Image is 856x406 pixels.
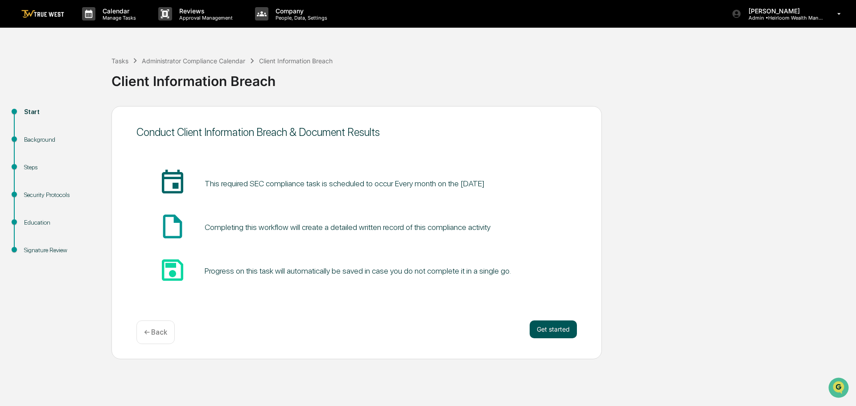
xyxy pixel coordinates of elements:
img: logo [21,10,64,18]
div: Education [24,218,97,227]
div: Completing this workflow will create a detailed written record of this compliance activity [205,222,490,232]
a: 🗄️Attestations [61,109,114,125]
div: Client Information Breach [111,66,852,89]
span: insert_invitation_icon [158,168,187,197]
p: Approval Management [172,15,237,21]
span: Preclearance [18,112,58,121]
div: 🖐️ [9,113,16,120]
div: Administrator Compliance Calendar [142,57,245,65]
div: Progress on this task will automatically be saved in case you do not complete it in a single go. [205,266,511,275]
p: People, Data, Settings [268,15,332,21]
div: We're available if you need us! [30,77,113,84]
div: Client Information Breach [259,57,333,65]
button: Get started [530,320,577,338]
div: 🔎 [9,130,16,137]
p: Manage Tasks [95,15,140,21]
p: How can we help? [9,19,162,33]
div: 🗄️ [65,113,72,120]
div: Start new chat [30,68,146,77]
a: 🔎Data Lookup [5,126,60,142]
p: Admin • Heirloom Wealth Management [741,15,824,21]
span: Data Lookup [18,129,56,138]
pre: This required SEC compliance task is scheduled to occur Every month on the [DATE] [205,177,485,189]
a: 🖐️Preclearance [5,109,61,125]
iframe: Open customer support [827,377,852,401]
div: Signature Review [24,246,97,255]
span: save_icon [158,256,187,284]
div: Conduct Client Information Breach & Document Results [136,126,577,139]
p: Company [268,7,332,15]
a: Powered byPylon [63,151,108,158]
span: insert_drive_file_icon [158,212,187,241]
span: Attestations [74,112,111,121]
div: Security Protocols [24,190,97,200]
p: Calendar [95,7,140,15]
div: Start [24,107,97,117]
p: [PERSON_NAME] [741,7,824,15]
img: 1746055101610-c473b297-6a78-478c-a979-82029cc54cd1 [9,68,25,84]
button: Start new chat [152,71,162,82]
span: Pylon [89,151,108,158]
p: Reviews [172,7,237,15]
div: Tasks [111,57,128,65]
p: ← Back [144,328,167,336]
div: Steps [24,163,97,172]
div: Background [24,135,97,144]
